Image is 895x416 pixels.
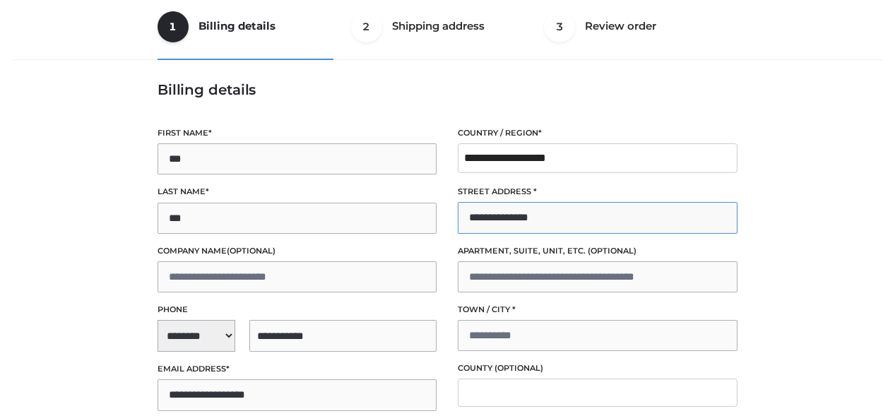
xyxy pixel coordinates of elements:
label: Town / City [458,303,737,316]
label: First name [158,126,437,140]
h3: Billing details [158,81,737,98]
label: Apartment, suite, unit, etc. [458,244,737,258]
span: (optional) [494,363,543,373]
label: Phone [158,303,437,316]
label: Company name [158,244,437,258]
label: Last name [158,185,437,198]
label: Street address [458,185,737,198]
span: (optional) [227,246,275,256]
label: County [458,362,737,375]
span: (optional) [588,246,636,256]
label: Country / Region [458,126,737,140]
label: Email address [158,362,437,376]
